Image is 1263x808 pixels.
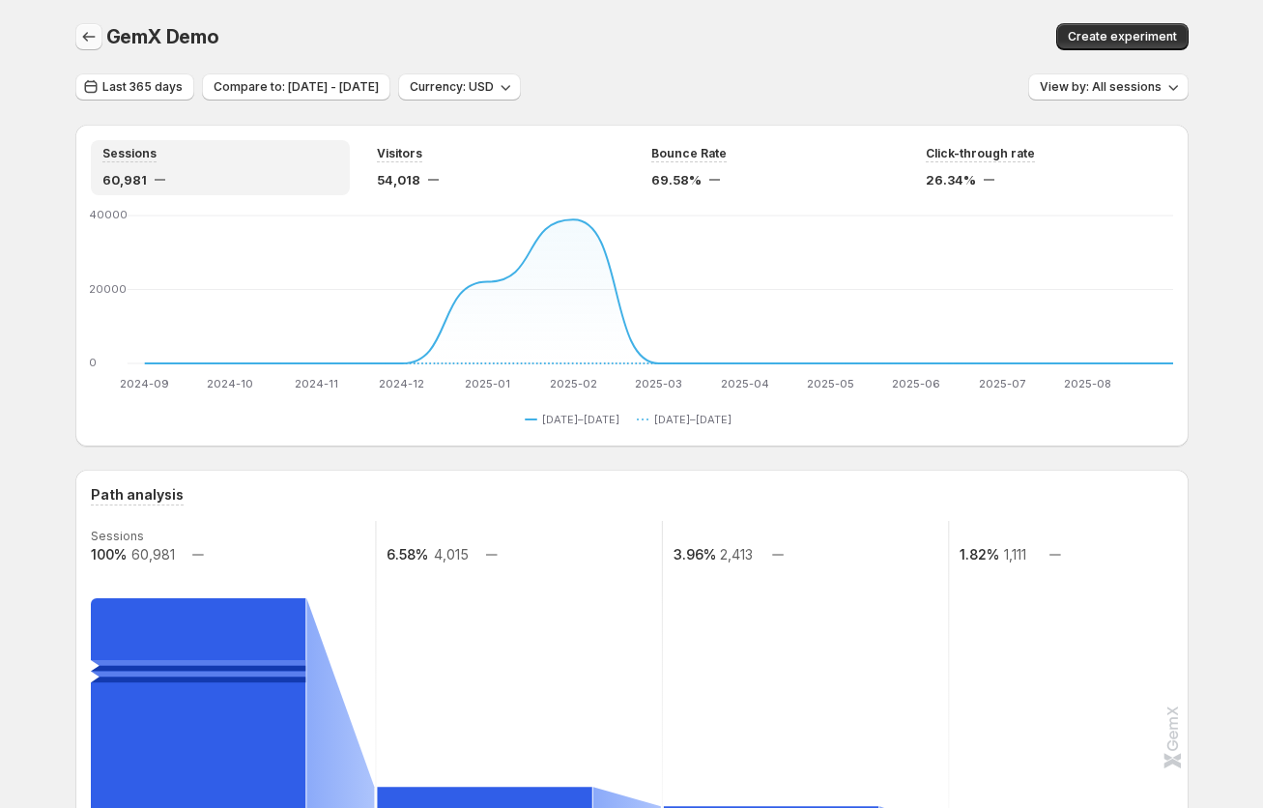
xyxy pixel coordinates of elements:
[130,546,174,563] text: 60,981
[465,377,510,390] text: 2025-01
[1028,73,1189,101] button: View by: All sessions
[377,146,422,161] span: Visitors
[926,170,976,189] span: 26.34%
[720,377,768,390] text: 2025-04
[89,208,128,221] text: 40000
[75,73,194,101] button: Last 365 days
[635,377,682,390] text: 2025-03
[926,146,1035,161] span: Click-through rate
[398,73,521,101] button: Currency: USD
[549,377,596,390] text: 2025-02
[673,546,715,563] text: 3.96%
[202,73,390,101] button: Compare to: [DATE] - [DATE]
[294,377,337,390] text: 2024-11
[102,146,157,161] span: Sessions
[806,377,853,390] text: 2025-05
[1063,377,1110,390] text: 2025-08
[525,408,627,431] button: [DATE]–[DATE]
[433,546,468,563] text: 4,015
[387,546,428,563] text: 6.58%
[102,170,147,189] span: 60,981
[891,377,939,390] text: 2025-06
[377,170,420,189] span: 54,018
[207,377,253,390] text: 2024-10
[91,546,127,563] text: 100%
[106,25,219,48] span: GemX Demo
[1056,23,1189,50] button: Create experiment
[102,79,183,95] span: Last 365 days
[651,170,702,189] span: 69.58%
[91,529,144,543] text: Sessions
[91,485,184,505] h3: Path analysis
[720,546,753,563] text: 2,413
[654,412,732,427] span: [DATE]–[DATE]
[1003,546,1025,563] text: 1,111
[637,408,739,431] button: [DATE]–[DATE]
[1068,29,1177,44] span: Create experiment
[120,377,169,390] text: 2024-09
[89,282,127,296] text: 20000
[379,377,424,390] text: 2024-12
[978,377,1024,390] text: 2025-07
[214,79,379,95] span: Compare to: [DATE] - [DATE]
[410,79,494,95] span: Currency: USD
[1040,79,1162,95] span: View by: All sessions
[960,546,999,563] text: 1.82%
[651,146,727,161] span: Bounce Rate
[542,412,619,427] span: [DATE]–[DATE]
[89,356,97,369] text: 0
